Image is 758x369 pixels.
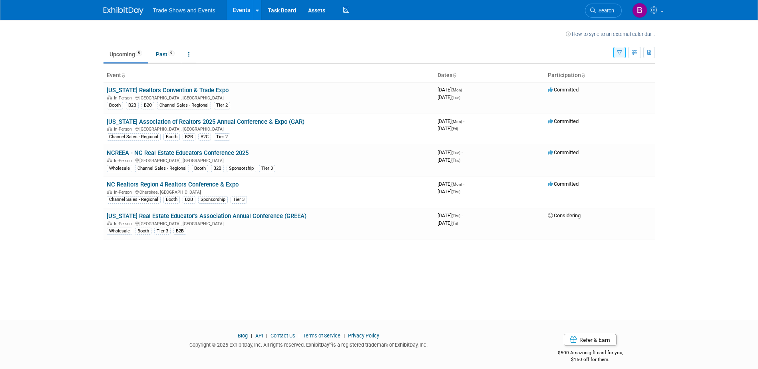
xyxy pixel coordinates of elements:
[238,333,248,339] a: Blog
[452,151,460,155] span: (Tue)
[463,181,464,187] span: -
[463,118,464,124] span: -
[438,188,460,194] span: [DATE]
[438,212,463,218] span: [DATE]
[103,47,148,62] a: Upcoming5
[114,127,134,132] span: In-Person
[107,221,112,225] img: In-Person Event
[259,165,275,172] div: Tier 3
[452,182,462,186] span: (Mon)
[585,4,622,18] a: Search
[135,165,189,172] div: Channel Sales - Regional
[348,333,379,339] a: Privacy Policy
[438,118,464,124] span: [DATE]
[581,72,585,78] a: Sort by Participation Type
[438,220,458,226] span: [DATE]
[545,69,655,82] th: Participation
[249,333,254,339] span: |
[548,118,579,124] span: Committed
[452,127,458,131] span: (Fri)
[107,94,431,101] div: [GEOGRAPHIC_DATA], [GEOGRAPHIC_DATA]
[438,94,460,100] span: [DATE]
[114,158,134,163] span: In-Person
[107,125,431,132] div: [GEOGRAPHIC_DATA], [GEOGRAPHIC_DATA]
[463,87,464,93] span: -
[107,228,132,235] div: Wholesale
[296,333,302,339] span: |
[452,88,462,92] span: (Mon)
[107,212,306,220] a: [US_STATE] Real Estate Educator's Association Annual Conference (GREEA)
[452,158,460,163] span: (Thu)
[438,157,460,163] span: [DATE]
[227,165,256,172] div: Sponsorship
[452,221,458,226] span: (Fri)
[271,333,295,339] a: Contact Us
[114,190,134,195] span: In-Person
[107,118,304,125] a: [US_STATE] Association of Realtors 2025 Annual Conference & Expo (GAR)
[135,50,142,56] span: 5
[564,334,617,346] a: Refer & Earn
[632,3,647,18] img: Barbara Wilkinson
[329,341,332,346] sup: ®
[173,228,186,235] div: B2B
[566,31,655,37] a: How to sync to an external calendar...
[526,356,655,363] div: $150 off for them.
[107,220,431,226] div: [GEOGRAPHIC_DATA], [GEOGRAPHIC_DATA]
[462,149,463,155] span: -
[452,72,456,78] a: Sort by Start Date
[107,190,112,194] img: In-Person Event
[135,228,151,235] div: Booth
[107,188,431,195] div: Cherokee, [GEOGRAPHIC_DATA]
[438,125,458,131] span: [DATE]
[198,133,211,141] div: B2C
[107,102,123,109] div: Booth
[114,221,134,226] span: In-Person
[107,127,112,131] img: In-Person Event
[211,165,224,172] div: B2B
[192,165,208,172] div: Booth
[114,95,134,101] span: In-Person
[103,339,514,349] div: Copyright © 2025 ExhibitDay, Inc. All rights reserved. ExhibitDay is a registered trademark of Ex...
[452,214,460,218] span: (Thu)
[452,119,462,124] span: (Mon)
[452,95,460,100] span: (Tue)
[153,7,215,14] span: Trade Shows and Events
[103,7,143,15] img: ExhibitDay
[255,333,263,339] a: API
[107,165,132,172] div: Wholesale
[438,149,463,155] span: [DATE]
[264,333,269,339] span: |
[107,157,431,163] div: [GEOGRAPHIC_DATA], [GEOGRAPHIC_DATA]
[107,196,161,203] div: Channel Sales - Regional
[231,196,247,203] div: Tier 3
[303,333,340,339] a: Terms of Service
[126,102,139,109] div: B2B
[141,102,154,109] div: B2C
[214,133,230,141] div: Tier 2
[183,196,195,203] div: B2B
[548,149,579,155] span: Committed
[107,133,161,141] div: Channel Sales - Regional
[183,133,195,141] div: B2B
[438,181,464,187] span: [DATE]
[121,72,125,78] a: Sort by Event Name
[150,47,181,62] a: Past9
[198,196,228,203] div: Sponsorship
[154,228,171,235] div: Tier 3
[107,181,239,188] a: NC Realtors Region 4 Realtors Conference & Expo
[107,95,112,99] img: In-Person Event
[462,212,463,218] span: -
[438,87,464,93] span: [DATE]
[103,69,434,82] th: Event
[596,8,614,14] span: Search
[526,344,655,363] div: $500 Amazon gift card for you,
[107,87,229,94] a: [US_STATE] Realtors Convention & Trade Expo
[107,158,112,162] img: In-Person Event
[434,69,545,82] th: Dates
[452,190,460,194] span: (Thu)
[163,133,180,141] div: Booth
[548,212,581,218] span: Considering
[107,149,249,157] a: NCREEA - NC Real Estate Educators Conference 2025
[168,50,175,56] span: 9
[548,181,579,187] span: Committed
